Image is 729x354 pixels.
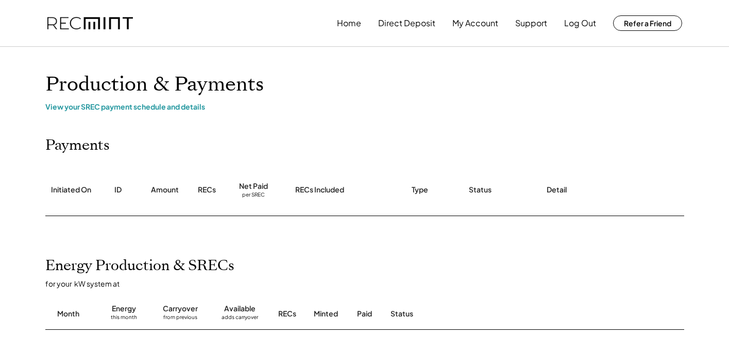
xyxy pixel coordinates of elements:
[224,304,256,314] div: Available
[47,17,133,30] img: recmint-logotype%403x.png
[378,13,435,33] button: Direct Deposit
[547,185,567,195] div: Detail
[278,309,296,319] div: RECs
[112,304,136,314] div: Energy
[111,314,137,324] div: this month
[412,185,428,195] div: Type
[45,279,694,288] div: for your kW system at
[45,257,234,275] h2: Energy Production & SRECs
[452,13,498,33] button: My Account
[198,185,216,195] div: RECs
[357,309,372,319] div: Paid
[242,191,265,199] div: per SREC
[564,13,596,33] button: Log Out
[151,185,179,195] div: Amount
[314,309,338,319] div: Minted
[222,314,258,324] div: adds carryover
[163,314,197,324] div: from previous
[469,185,491,195] div: Status
[45,102,684,111] div: View your SREC payment schedule and details
[391,309,566,319] div: Status
[45,73,684,97] h1: Production & Payments
[613,15,682,31] button: Refer a Friend
[163,304,198,314] div: Carryover
[515,13,547,33] button: Support
[45,137,110,154] h2: Payments
[57,309,79,319] div: Month
[337,13,361,33] button: Home
[295,185,344,195] div: RECs Included
[114,185,122,195] div: ID
[239,181,268,191] div: Net Paid
[51,185,91,195] div: Initiated On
